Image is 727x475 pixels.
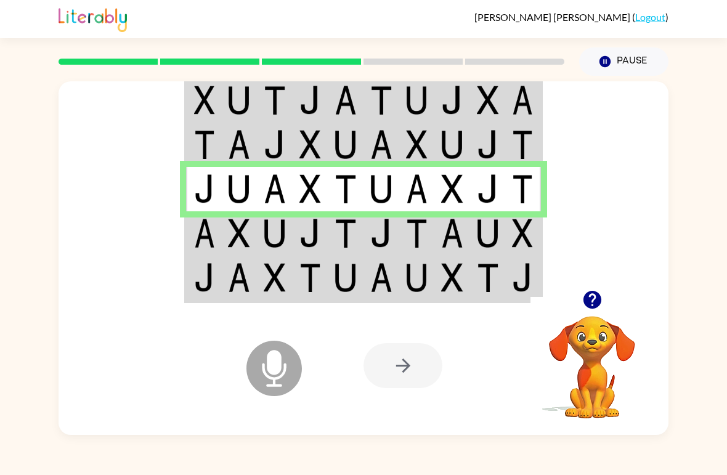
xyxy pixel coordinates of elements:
[194,219,215,248] img: a
[477,263,499,292] img: t
[441,86,463,115] img: j
[406,219,428,248] img: t
[406,263,428,292] img: u
[441,263,463,292] img: x
[441,219,463,248] img: a
[441,130,463,159] img: u
[299,219,322,248] img: j
[635,11,665,23] a: Logout
[228,174,250,203] img: u
[477,219,499,248] img: u
[370,219,392,248] img: j
[477,86,499,115] img: x
[370,263,392,292] img: a
[474,11,668,23] div: ( )
[228,130,250,159] img: a
[228,86,250,115] img: u
[512,130,533,159] img: t
[370,86,392,115] img: t
[530,297,654,420] video: Your browser must support playing .mp4 files to use Literably. Please try using another browser.
[477,174,499,203] img: j
[335,263,357,292] img: u
[299,174,322,203] img: x
[264,130,286,159] img: j
[335,130,357,159] img: u
[512,263,533,292] img: j
[299,86,322,115] img: j
[512,219,533,248] img: x
[59,5,127,32] img: Literably
[370,130,392,159] img: a
[194,174,215,203] img: j
[474,11,632,23] span: [PERSON_NAME] [PERSON_NAME]
[406,174,428,203] img: a
[228,263,250,292] img: a
[406,130,428,159] img: x
[194,86,215,115] img: x
[406,86,428,115] img: u
[477,130,499,159] img: j
[335,86,357,115] img: a
[335,219,357,248] img: t
[194,263,215,292] img: j
[264,219,286,248] img: u
[264,86,286,115] img: t
[264,174,286,203] img: a
[441,174,463,203] img: x
[194,130,215,159] img: t
[370,174,392,203] img: u
[299,130,322,159] img: x
[512,174,533,203] img: t
[228,219,250,248] img: x
[512,86,533,115] img: a
[264,263,286,292] img: x
[299,263,322,292] img: t
[579,47,668,76] button: Pause
[335,174,357,203] img: t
